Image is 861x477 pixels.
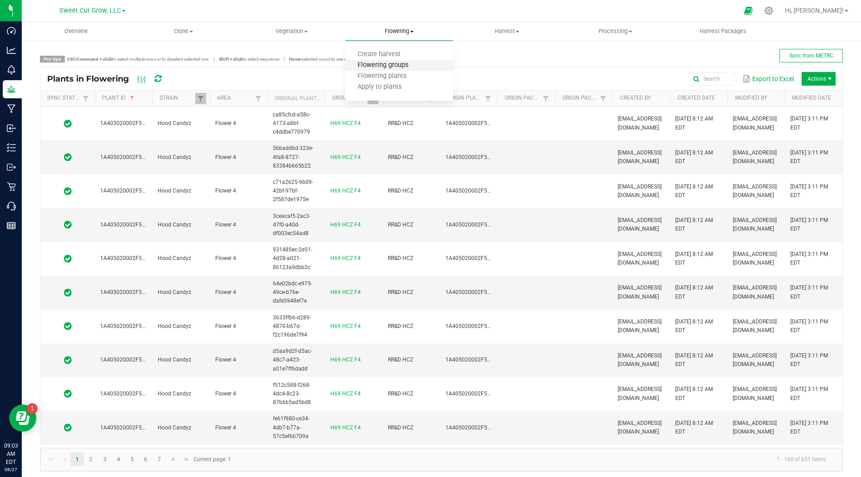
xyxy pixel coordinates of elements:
[158,154,191,160] span: Hood Candyz
[273,145,313,169] span: 56badd6d-323e-4fa8-8727-83384b665b22
[160,95,195,102] a: StrainSortable
[345,62,421,69] span: Flowering groups
[100,390,177,397] span: 1A405020002F56E000096707
[273,348,312,371] span: d5aa9d2f-d5ac-48c7-a423-a01e7ff6dadd
[64,220,72,229] span: In Sync
[273,179,313,202] span: c71a2625-9b09-42bf-97bf-2f587de1975e
[273,246,312,270] span: 931485ec-2e51-4d28-a021-86123a9dbb2c
[158,255,191,261] span: Hood Candyz
[733,420,777,435] span: [EMAIL_ADDRESS][DOMAIN_NAME]
[675,251,713,266] span: [DATE] 8:12 AM EDT
[59,7,121,14] span: Sweet Cut Grow, LLC
[237,22,345,41] a: Vegetation
[7,46,16,55] inline-svg: Analytics
[52,27,100,35] span: Overview
[687,27,759,35] span: Harvest Packages
[445,390,522,397] span: 1A405020002F56E000090773
[790,116,828,130] span: [DATE] 3:11 PM EDT
[273,314,311,338] span: 3633ffb6-d289-4870-b67d-f2c196de7f94
[561,22,669,41] a: Processing
[388,424,413,431] span: RR&D HCZ
[289,57,357,62] span: selected count to see details
[677,95,724,102] a: Created DateSortable
[7,65,16,74] inline-svg: Monitoring
[9,405,36,432] iframe: Resource center
[388,188,413,194] span: RR&D HCZ
[345,72,419,80] span: Flowering plants
[618,352,662,367] span: [EMAIL_ADDRESS][DOMAIN_NAME]
[779,49,843,63] button: Sync from METRC
[388,390,413,397] span: RR&D HCZ
[445,357,522,363] span: 1A405020002F56E000090773
[669,22,777,41] a: Harvest Packages
[802,72,836,86] span: Actions
[332,95,368,102] a: GroupSortable
[215,289,236,295] span: Flower 4
[215,154,236,160] span: Flower 4
[40,56,65,63] span: Pro tips
[618,284,662,299] span: [EMAIL_ADDRESS][DOMAIN_NAME]
[100,222,177,228] span: 1A405020002F56E000096701
[219,57,279,62] span: to select sequence
[215,188,236,194] span: Flower 4
[67,57,209,62] span: to select multiple rows or to deselect selected row
[330,289,361,295] a: H69 HCZ F4
[7,124,16,133] inline-svg: Inbound
[112,453,125,466] a: Page 4
[27,403,38,414] iframe: Resource center unread badge
[7,202,16,211] inline-svg: Call Center
[215,323,236,329] span: Flower 4
[4,466,18,473] p: 08/27
[237,452,833,467] kendo-pager-info: 1 - 100 of 651 items
[7,104,16,113] inline-svg: Manufacturing
[100,120,177,126] span: 1A405020002F56E000096698
[790,352,828,367] span: [DATE] 3:11 PM EDT
[98,453,111,466] a: Page 3
[40,448,842,471] kendo-pager: Current page: 1
[215,120,236,126] span: Flower 4
[388,222,413,228] span: RR&D HCZ
[733,116,777,130] span: [EMAIL_ADDRESS][DOMAIN_NAME]
[71,453,84,466] a: Page 1
[273,382,311,405] span: f512c588-f268-4dc4-8c23-87b6b5ad5bd8
[158,390,191,397] span: Hood Candyz
[618,183,662,198] span: [EMAIL_ADDRESS][DOMAIN_NAME]
[330,120,361,126] a: H69 HCZ F4
[217,95,252,102] a: AreaSortable
[273,111,310,135] span: ca85cfcd-a58c-4173-a86f-c4ddbe770979
[219,57,242,62] strong: Shift + click
[158,222,191,228] span: Hood Candyz
[330,357,361,363] a: H69 HCZ F4
[445,255,522,261] span: 1A405020002F56E000090773
[183,456,190,463] span: Go to the last page
[675,183,713,198] span: [DATE] 8:12 AM EDT
[273,415,310,439] span: fe61f980-ce34-4db7-b77a-57c5ef66709a
[238,27,345,35] span: Vegetation
[785,7,844,14] span: Hi, [PERSON_NAME]!
[733,352,777,367] span: [EMAIL_ADDRESS][DOMAIN_NAME]
[388,289,413,295] span: RR&D HCZ
[790,217,828,232] span: [DATE] 3:11 PM EDT
[7,26,16,35] inline-svg: Dashboard
[100,188,177,194] span: 1A405020002F56E000096700
[454,27,561,35] span: Harvest
[445,120,522,126] span: 1A405020002F56E000090773
[733,318,777,333] span: [EMAIL_ADDRESS][DOMAIN_NAME]
[267,91,325,107] th: Original Plant ID
[22,22,130,41] a: Overview
[675,352,713,367] span: [DATE] 8:12 AM EDT
[598,93,609,104] a: Filter
[689,72,735,86] input: Search
[47,95,80,102] a: Sync StatusSortable
[618,116,662,130] span: [EMAIL_ADDRESS][DOMAIN_NAME]
[7,221,16,230] inline-svg: Reports
[279,56,289,63] span: |
[84,453,97,466] a: Page 2
[453,22,561,41] a: Harvest
[158,357,191,363] span: Hood Candyz
[67,57,112,62] strong: Ctrl/Command + click
[388,154,413,160] span: RR&D HCZ
[790,149,828,164] span: [DATE] 3:11 PM EDT
[562,95,598,102] a: Origin Package Lot NumberSortable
